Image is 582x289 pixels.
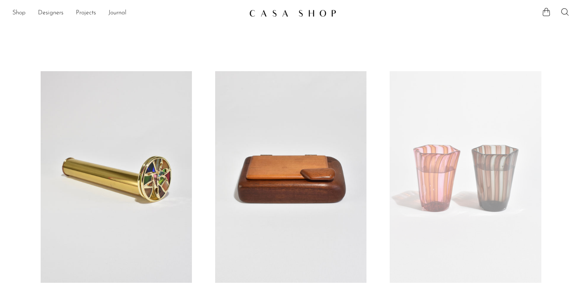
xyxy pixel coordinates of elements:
[108,8,127,18] a: Journal
[76,8,96,18] a: Projects
[38,8,63,18] a: Designers
[12,7,243,20] ul: NEW HEADER MENU
[12,7,243,20] nav: Desktop navigation
[12,8,26,18] a: Shop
